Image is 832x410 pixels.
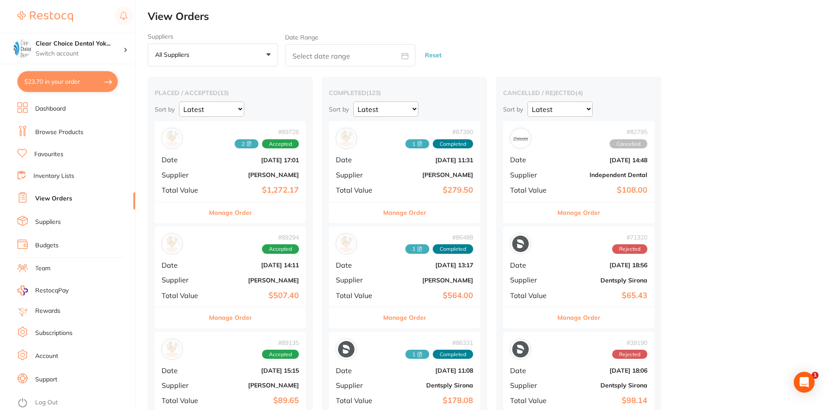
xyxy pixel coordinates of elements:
span: Date [336,261,379,269]
span: 1 [812,372,819,379]
button: Manage Order [557,202,600,223]
b: [DATE] 11:31 [386,157,473,164]
a: Inventory Lists [33,172,74,180]
span: # 82795 [610,128,647,135]
span: Supplier [162,381,205,389]
label: Suppliers [148,33,278,40]
img: Adam Dental [164,236,180,252]
span: Received [405,244,429,254]
span: Date [336,367,379,374]
b: [DATE] 14:11 [212,262,299,269]
a: Log Out [35,398,58,407]
b: $279.50 [386,186,473,195]
button: $23.70 in your order [17,71,118,92]
span: Total Value [336,397,379,404]
button: Manage Order [557,307,600,328]
p: Sort by [503,105,523,113]
img: Henry Schein Halas [338,130,355,147]
a: Team [35,264,50,273]
button: Log Out [17,396,133,410]
b: Dentsply Sirona [560,277,647,284]
span: Total Value [336,186,379,194]
span: Cancelled [610,139,647,149]
b: [PERSON_NAME] [212,382,299,389]
span: Date [162,261,205,269]
span: Supplier [510,381,554,389]
img: Clear Choice Dental Yokine [13,40,31,57]
h4: Clear Choice Dental Yokine [36,39,123,48]
span: Received [405,350,429,359]
span: # 39190 [612,339,647,346]
b: [PERSON_NAME] [386,171,473,178]
a: Favourites [34,150,63,159]
b: Dentsply Sirona [386,382,473,389]
a: Rewards [35,307,60,315]
b: [DATE] 15:15 [212,367,299,374]
input: Select date range [285,44,415,66]
span: # 87390 [405,128,473,135]
span: # 71320 [612,234,647,241]
b: $1,272.17 [212,186,299,195]
span: Total Value [510,397,554,404]
a: Account [35,352,58,361]
b: [PERSON_NAME] [212,171,299,178]
div: Open Intercom Messenger [794,372,815,393]
b: [DATE] 11:08 [386,367,473,374]
div: Adam Dental#89294AcceptedDate[DATE] 14:11Supplier[PERSON_NAME]Total Value$507.40Manage Order [155,226,306,328]
span: Rejected [612,244,647,254]
h2: View Orders [148,10,832,23]
span: Supplier [336,381,379,389]
b: [DATE] 17:01 [212,157,299,164]
img: Independent Dental [512,130,529,147]
a: RestocqPay [17,285,69,295]
b: [DATE] 13:17 [386,262,473,269]
p: Switch account [36,49,123,58]
a: Browse Products [35,128,83,137]
button: Manage Order [383,202,426,223]
span: Accepted [262,244,299,254]
b: [DATE] 14:48 [560,157,647,164]
b: [DATE] 18:56 [560,262,647,269]
span: Date [510,261,554,269]
b: [PERSON_NAME] [386,277,473,284]
span: Total Value [510,186,554,194]
span: Accepted [262,350,299,359]
span: # 89294 [262,234,299,241]
span: Supplier [336,276,379,284]
span: Supplier [510,171,554,179]
button: All suppliers [148,43,278,67]
span: Total Value [336,292,379,299]
span: Date [510,367,554,374]
span: # 86331 [405,339,473,346]
span: Total Value [162,397,205,404]
span: Total Value [162,186,205,194]
b: $65.43 [560,291,647,300]
button: Manage Order [209,202,252,223]
b: [PERSON_NAME] [212,277,299,284]
button: Reset [422,44,444,67]
p: Sort by [329,105,349,113]
button: Manage Order [209,307,252,328]
a: Subscriptions [35,329,73,338]
img: Dentsply Sirona [338,341,355,358]
a: Suppliers [35,218,61,226]
span: Total Value [510,292,554,299]
button: Manage Order [383,307,426,328]
img: Restocq Logo [17,11,73,22]
h2: placed / accepted ( 13 ) [155,89,306,97]
span: Completed [433,350,473,359]
span: # 89135 [262,339,299,346]
label: Date Range [285,34,318,41]
img: Henry Schein Halas [164,130,180,147]
b: $89.65 [212,396,299,405]
h2: cancelled / rejected ( 4 ) [503,89,654,97]
b: [DATE] 18:06 [560,367,647,374]
p: Sort by [155,105,175,113]
img: RestocqPay [17,285,28,295]
span: Date [336,156,379,164]
a: Support [35,375,57,384]
b: Independent Dental [560,171,647,178]
span: Accepted [262,139,299,149]
b: $507.40 [212,291,299,300]
span: Rejected [612,350,647,359]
